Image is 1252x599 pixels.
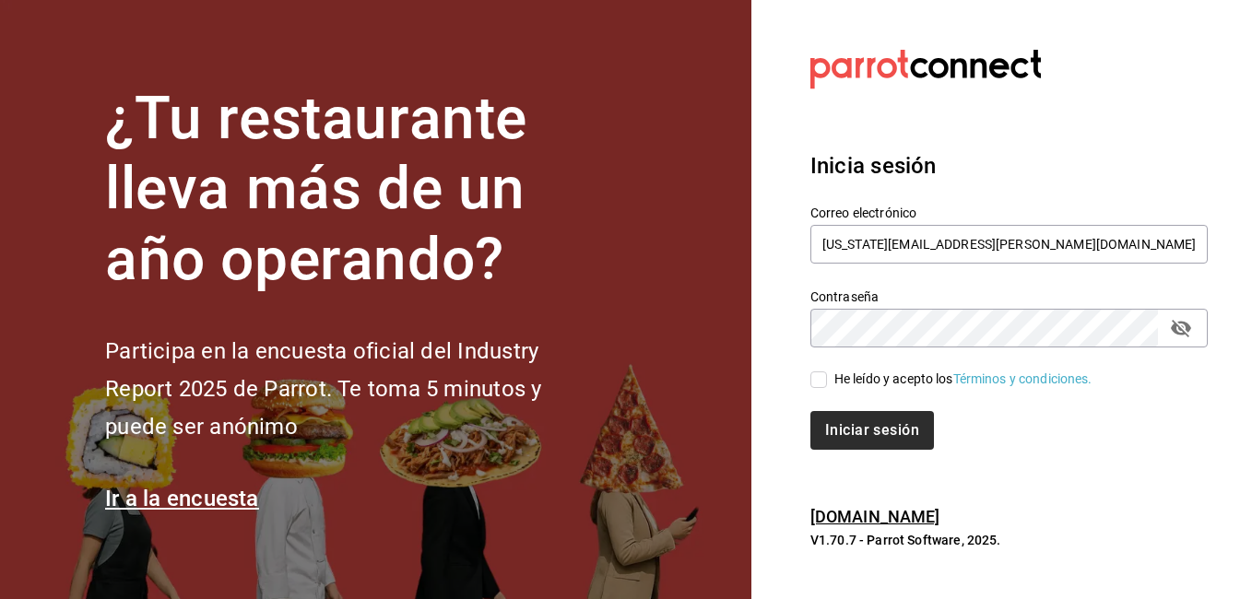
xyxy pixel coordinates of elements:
p: V1.70.7 - Parrot Software, 2025. [810,531,1208,549]
h3: Inicia sesión [810,149,1208,182]
a: Términos y condiciones. [953,371,1093,386]
input: Ingresa tu correo electrónico [810,225,1208,264]
label: Contraseña [810,289,1208,302]
a: [DOMAIN_NAME] [810,507,940,526]
div: He leído y acepto los [834,370,1093,389]
h1: ¿Tu restaurante lleva más de un año operando? [105,84,603,296]
label: Correo electrónico [810,206,1208,218]
h2: Participa en la encuesta oficial del Industry Report 2025 de Parrot. Te toma 5 minutos y puede se... [105,333,603,445]
a: Ir a la encuesta [105,486,259,511]
button: passwordField [1165,312,1197,344]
